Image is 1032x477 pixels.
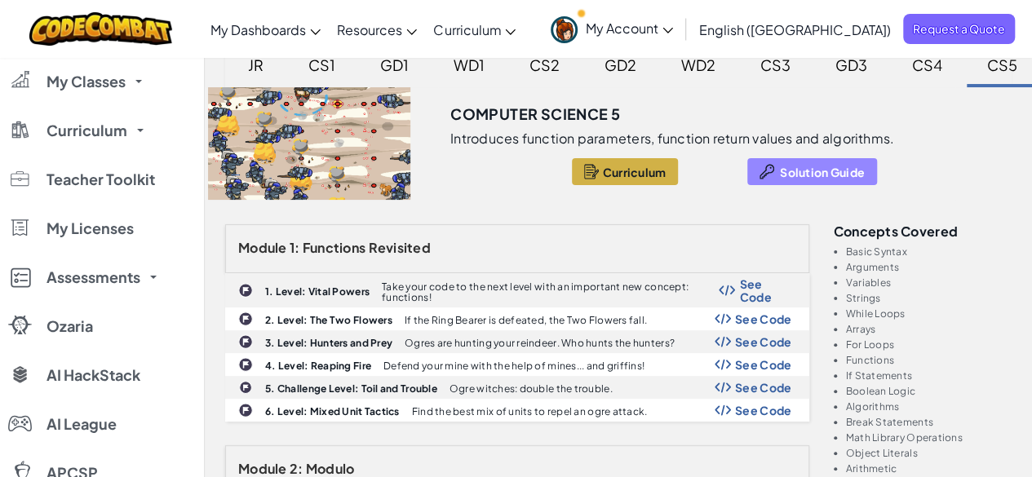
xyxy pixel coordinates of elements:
[225,330,809,353] a: 3. Level: Hunters and Prey Ogres are hunting your reindeer. Who hunts the hunters? Show Code Logo...
[735,335,792,348] span: See Code
[329,7,425,51] a: Resources
[903,14,1015,44] a: Request a Quote
[715,382,731,393] img: Show Code Logo
[47,123,127,138] span: Curriculum
[47,221,134,236] span: My Licenses
[846,401,1012,412] li: Algorithms
[846,262,1012,272] li: Arguments
[238,403,253,417] img: IconChallengeLevel.svg
[47,74,126,89] span: My Classes
[735,381,792,394] span: See Code
[290,239,300,256] span: 1:
[719,285,735,296] img: Show Code Logo
[383,360,644,371] p: Defend your mine with the help of mines... and griffins!
[238,283,253,298] img: IconChallengeLevel.svg
[238,239,287,256] span: Module
[735,312,792,325] span: See Code
[425,7,524,51] a: Curriculum
[846,355,1012,365] li: Functions
[225,399,809,422] a: 6. Level: Mixed Unit Tactics Find the best mix of units to repel an ogre attack. Show Code Logo S...
[846,293,1012,303] li: Strings
[265,382,437,395] b: 5. Challenge Level: Toil and Trouble
[846,308,1012,319] li: While Loops
[450,130,894,147] p: Introduces function parameters, function return values and algorithms.
[846,339,1012,350] li: For Loops
[412,406,648,417] p: Find the best mix of units to repel an ogre attack.
[265,360,371,372] b: 4. Level: Reaping Fire
[819,46,884,84] div: GD3
[290,460,303,477] span: 2:
[846,324,1012,334] li: Arrays
[846,417,1012,427] li: Break Statements
[735,358,792,371] span: See Code
[747,158,877,185] button: Solution Guide
[846,448,1012,458] li: Object Literals
[47,172,155,187] span: Teacher Toolkit
[744,46,807,84] div: CS3
[225,307,809,330] a: 2. Level: The Two Flowers If the Ring Bearer is defeated, the Two Flowers fall. Show Code Logo Se...
[437,46,501,84] div: WD1
[715,359,731,370] img: Show Code Logo
[780,166,865,179] span: Solution Guide
[846,432,1012,443] li: Math Library Operations
[405,315,647,325] p: If the Ring Bearer is defeated, the Two Flowers fall.
[239,381,252,394] img: IconChallengeLevel.svg
[337,21,402,38] span: Resources
[238,357,253,372] img: IconChallengeLevel.svg
[846,463,1012,474] li: Arithmetic
[364,46,425,84] div: GD1
[846,386,1012,396] li: Boolean Logic
[572,158,679,185] button: Curriculum
[450,383,613,394] p: Ogre witches: double the trouble.
[238,311,253,326] img: IconChallengeLevel.svg
[551,16,578,43] img: avatar
[513,46,576,84] div: CS2
[225,376,809,399] a: 5. Challenge Level: Toil and Trouble Ogre witches: double the trouble. Show Code Logo See Code
[225,353,809,376] a: 4. Level: Reaping Fire Defend your mine with the help of mines... and griffins! Show Code Logo Se...
[588,46,653,84] div: GD2
[47,368,140,382] span: AI HackStack
[303,239,431,256] span: Functions Revisited
[225,273,809,307] a: 1. Level: Vital Powers Take your code to the next level with an important new concept: functions!...
[603,166,667,179] span: Curriculum
[265,337,392,349] b: 3. Level: Hunters and Prey
[433,21,501,38] span: Curriculum
[834,224,1012,238] h3: Concepts covered
[665,46,732,84] div: WD2
[699,21,891,38] span: English ([GEOGRAPHIC_DATA])
[265,314,392,326] b: 2. Level: The Two Flowers
[846,277,1012,288] li: Variables
[846,246,1012,257] li: Basic Syntax
[450,102,620,126] h3: Computer Science 5
[306,460,355,477] span: Modulo
[691,7,899,51] a: English ([GEOGRAPHIC_DATA])
[405,338,675,348] p: Ogres are hunting your reindeer. Who hunts the hunters?
[292,46,352,84] div: CS1
[47,319,93,333] span: Ozaria
[896,46,959,84] div: CS4
[47,417,117,431] span: AI League
[543,3,681,55] a: My Account
[265,405,400,417] b: 6. Level: Mixed Unit Tactics
[47,270,140,285] span: Assessments
[715,336,731,347] img: Show Code Logo
[382,281,719,303] p: Take your code to the next level with an important new concept: functions!
[238,334,253,349] img: IconChallengeLevel.svg
[29,12,172,46] img: CodeCombat logo
[265,285,370,298] b: 1. Level: Vital Powers
[210,21,306,38] span: My Dashboards
[715,404,731,416] img: Show Code Logo
[735,404,792,417] span: See Code
[846,370,1012,381] li: If Statements
[202,7,329,51] a: My Dashboards
[232,46,280,84] div: JR
[739,277,791,303] span: See Code
[715,313,731,325] img: Show Code Logo
[238,460,287,477] span: Module
[586,20,673,37] span: My Account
